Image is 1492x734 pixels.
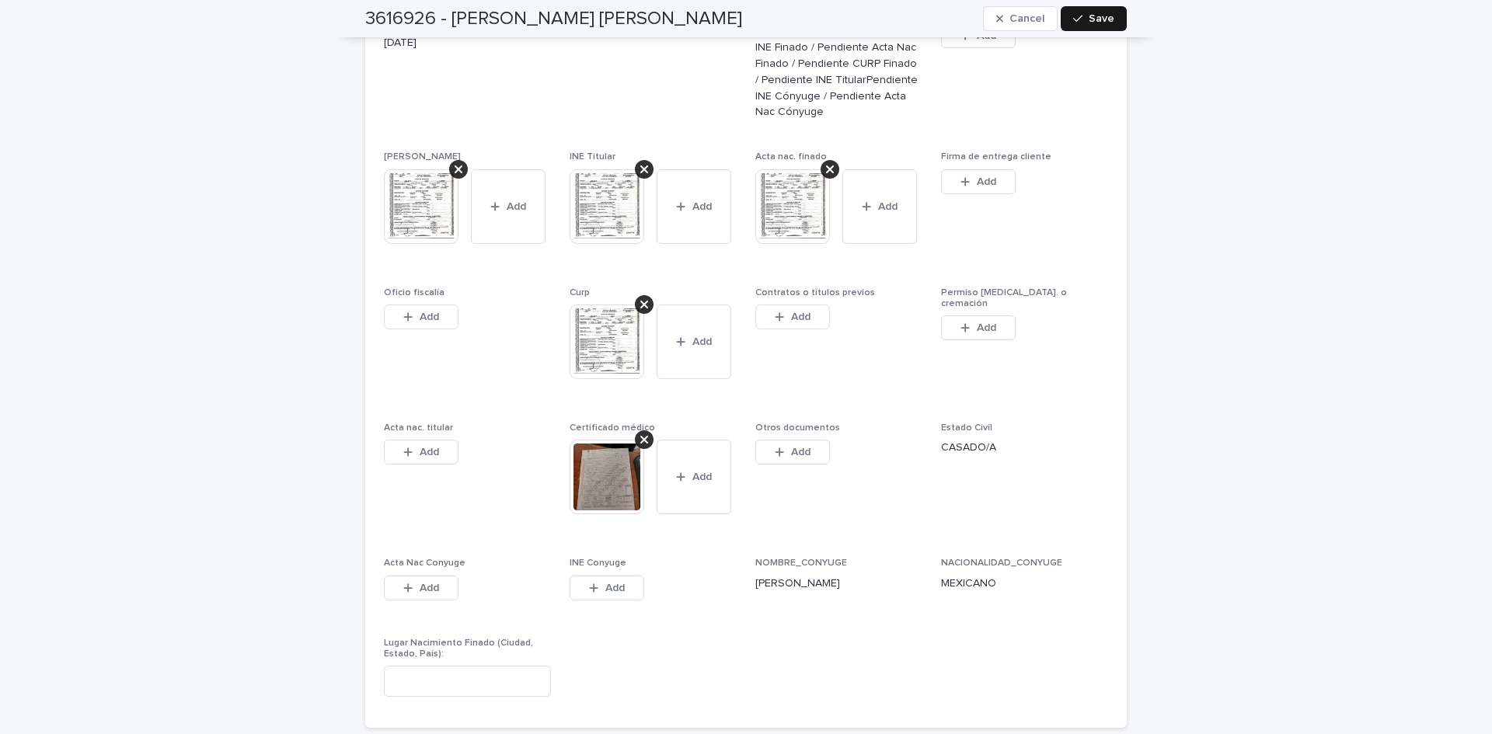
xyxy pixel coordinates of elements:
button: Add [842,169,917,244]
button: Add [657,169,731,244]
button: Add [384,304,458,329]
p: Pendiente Exp. Digital: Pendiente INE Finado / Pendiente Acta Nac Finado / Pendiente CURP Finado ... [755,23,922,120]
span: NOMBRE_CONYUGE [755,558,847,568]
span: Lugar Nacimiento Finado (Ciudad, Estado, País): [384,638,533,659]
span: Cancel [1009,13,1044,24]
span: Acta nac. finado [755,152,827,162]
span: Add [507,201,526,212]
p: [DATE] [384,35,551,51]
span: Save [1089,13,1114,24]
span: INE Conyuge [570,558,626,568]
span: Acta Nac Conyuge [384,558,465,568]
button: Add [657,304,731,379]
span: [PERSON_NAME] [384,152,461,162]
button: Add [755,440,830,464]
span: Permiso [MEDICAL_DATA]. o cremación [941,288,1067,308]
span: Add [605,583,625,593]
span: Add [977,322,996,333]
span: Add [420,311,439,322]
button: Add [384,576,458,600]
h2: 3616926 - [PERSON_NAME] [PERSON_NAME] [365,8,742,30]
span: Add [791,447,810,457]
button: Add [941,315,1016,340]
span: Certificado médico [570,423,655,433]
span: Add [420,583,439,593]
p: MEXICANO [941,576,1108,592]
button: Save [1061,6,1127,31]
button: Cancel [983,6,1058,31]
span: Acta nac. titular [384,423,453,433]
span: Contratos o títulos previos [755,288,875,297]
span: Add [420,447,439,457]
button: Add [941,169,1016,194]
button: Add [471,169,546,244]
p: CASADO/A [941,440,1108,456]
span: Add [977,176,996,187]
button: Add [570,576,644,600]
span: Otros documentos [755,423,840,433]
span: Oficio fiscalía [384,288,444,297]
span: Add [692,471,712,482]
span: Add [878,201,898,212]
span: Add [692,336,712,347]
span: NACIONALIDAD_CONYUGE [941,558,1062,568]
span: Add [791,311,810,322]
span: INE Titular [570,152,615,162]
button: Add [384,440,458,464]
span: Curp [570,288,590,297]
span: Firma de entrega cliente [941,152,1051,162]
button: Add [755,304,830,329]
p: [PERSON_NAME] [755,576,922,592]
span: Add [692,201,712,212]
button: Add [657,440,731,514]
span: Estado Civil [941,423,992,433]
